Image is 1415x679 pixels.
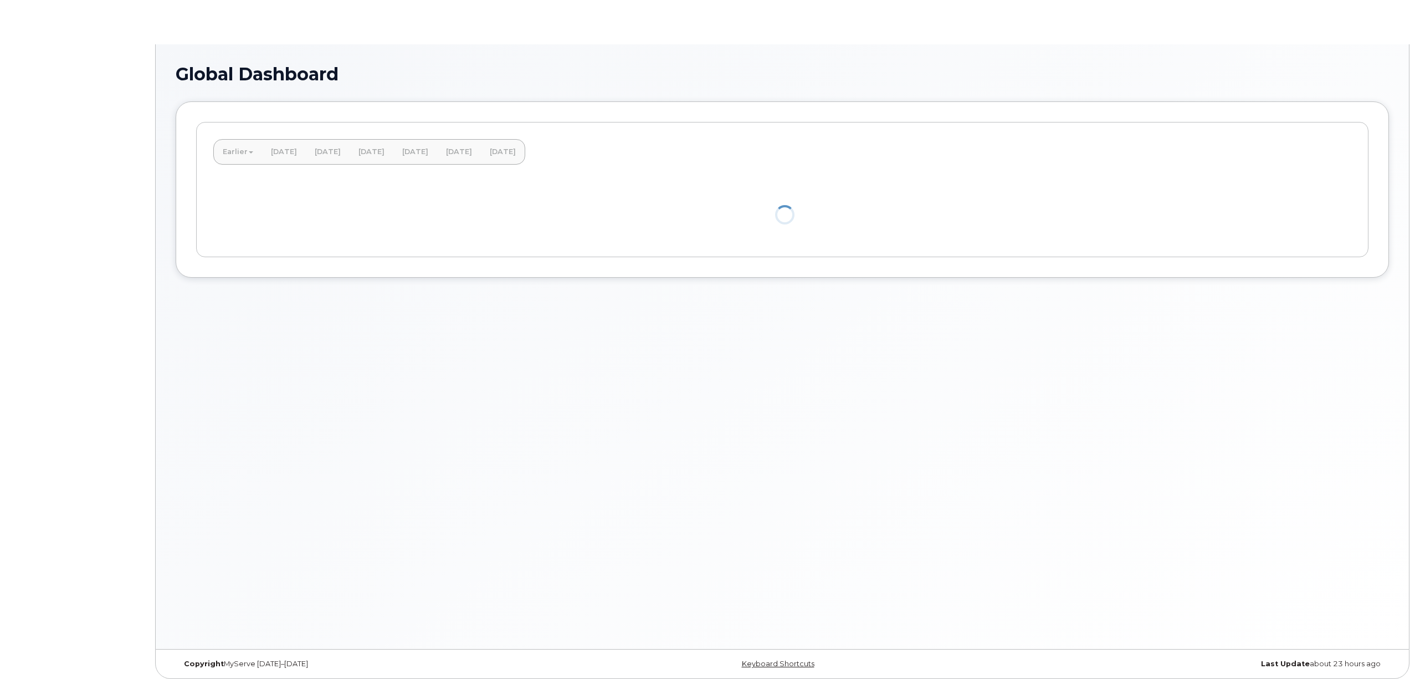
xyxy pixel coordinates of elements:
[214,140,262,164] a: Earlier
[742,660,814,668] a: Keyboard Shortcuts
[262,140,306,164] a: [DATE]
[306,140,350,164] a: [DATE]
[437,140,481,164] a: [DATE]
[184,660,224,668] strong: Copyright
[176,660,580,668] div: MyServe [DATE]–[DATE]
[481,140,525,164] a: [DATE]
[176,64,1389,84] h1: Global Dashboard
[1261,660,1310,668] strong: Last Update
[393,140,437,164] a: [DATE]
[985,660,1389,668] div: about 23 hours ago
[350,140,393,164] a: [DATE]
